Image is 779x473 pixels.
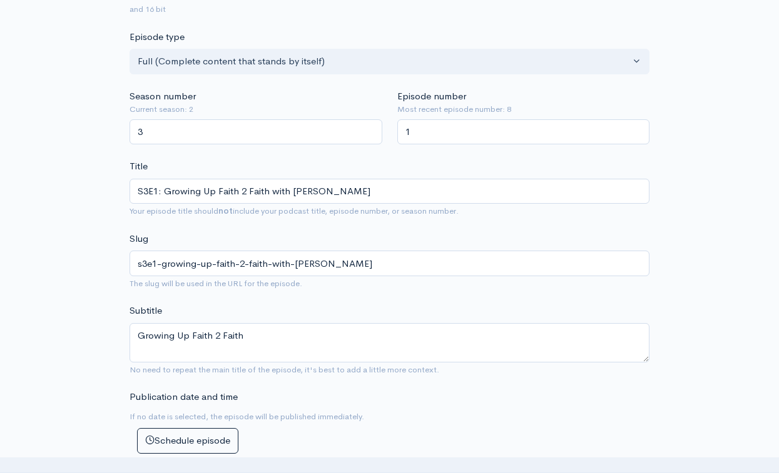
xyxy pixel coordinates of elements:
[138,54,630,69] div: Full (Complete content that stands by itself)
[130,390,238,404] label: Publication date and time
[130,206,459,216] small: Your episode title should include your podcast title, episode number, or season number.
[218,206,233,216] strong: not
[130,89,196,104] label: Season number
[130,179,649,204] input: What is the episode's title?
[397,89,466,104] label: Episode number
[130,411,364,422] small: If no date is selected, the episode will be published immediately.
[130,232,148,246] label: Slug
[130,364,439,375] small: No need to repeat the main title of the episode, it's best to add a little more context.
[397,103,650,116] small: Most recent episode number: 8
[137,428,238,454] button: Schedule episode
[130,278,302,289] small: The slug will be used in the URL for the episode.
[130,30,185,44] label: Episode type
[397,119,650,145] input: Enter episode number
[130,103,382,116] small: Current season: 2
[130,119,382,145] input: Enter season number for this episode
[130,251,649,276] input: title-of-episode
[130,49,649,74] button: Full (Complete content that stands by itself)
[130,304,162,318] label: Subtitle
[130,159,148,174] label: Title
